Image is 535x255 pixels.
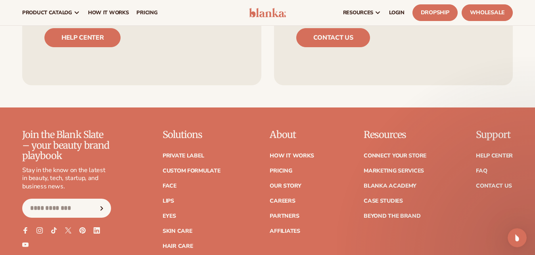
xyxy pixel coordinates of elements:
[476,153,513,159] a: Help Center
[270,153,314,159] a: How It Works
[53,182,105,214] button: Messages
[18,202,35,207] span: Home
[163,243,193,249] a: Hair Care
[364,168,424,174] a: Marketing services
[270,228,300,234] a: Affiliates
[476,130,513,140] p: Support
[364,213,421,219] a: Beyond the brand
[14,33,24,42] img: Andie avatar
[163,213,176,219] a: Eyes
[364,183,416,189] a: Blanka Academy
[163,168,221,174] a: Custom formulate
[139,3,153,17] div: Close
[46,36,72,44] div: • 13h ago
[270,213,299,219] a: Partners
[270,130,314,140] p: About
[270,198,295,204] a: Careers
[476,183,512,189] a: Contact Us
[36,158,122,174] button: Send us a message
[296,28,370,47] a: Contact us
[163,198,174,204] a: Lips
[364,198,403,204] a: Case Studies
[163,130,221,140] p: Solutions
[59,4,102,17] h1: Messages
[270,168,292,174] a: Pricing
[26,36,45,44] div: Blanka
[412,4,458,21] a: Dropship
[270,183,301,189] a: Our Story
[364,153,426,159] a: Connect your store
[126,202,138,207] span: Help
[476,168,487,174] a: FAQ
[64,202,94,207] span: Messages
[106,182,159,214] button: Help
[26,28,288,35] span: Hey there 👋 Need help with pricing? Talk to our team or search for helpful articles.
[136,10,157,16] span: pricing
[22,166,111,191] p: Stay in the know on the latest in beauty, tech, startup, and business news.
[389,10,405,16] span: LOGIN
[343,10,373,16] span: resources
[462,4,513,21] a: Wholesale
[163,183,176,189] a: Face
[163,153,204,159] a: Private label
[22,10,72,16] span: product catalog
[22,130,111,161] p: Join the Blank Slate – your beauty brand playbook
[508,228,527,247] iframe: Intercom live chat
[44,28,121,47] a: Help center
[163,228,192,234] a: Skin Care
[8,33,18,42] img: Rochelle avatar
[93,199,111,218] button: Subscribe
[249,8,286,17] img: logo
[88,10,129,16] span: How It Works
[364,130,426,140] p: Resources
